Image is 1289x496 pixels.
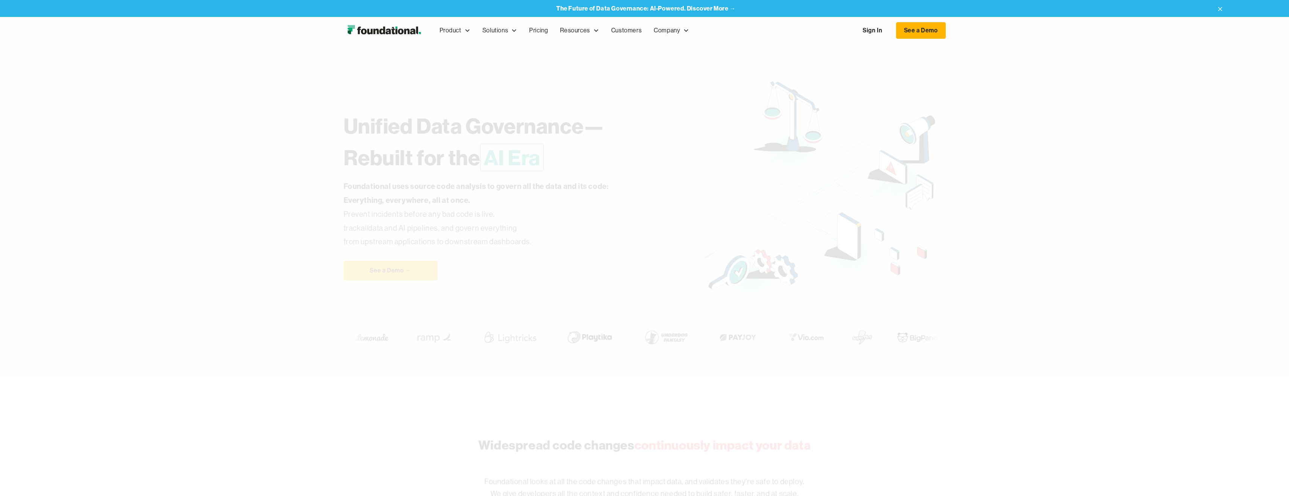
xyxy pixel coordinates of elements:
[640,327,691,348] img: Underdog Fantasy
[560,26,590,35] div: Resources
[896,22,946,39] a: See a Demo
[440,26,461,35] div: Product
[482,26,508,35] div: Solutions
[523,18,554,43] a: Pricing
[344,181,609,205] strong: Foundational uses source code analysis to govern all the data and its code: Everything, everywher...
[554,18,605,43] div: Resources
[715,332,760,343] img: Payjoy
[344,261,438,280] a: See a Demo →
[605,18,648,43] a: Customers
[852,327,873,348] img: SuperPlay
[344,110,705,173] h1: Unified Data Governance— Rebuilt for the
[635,437,811,453] span: continuously impact your data
[480,144,544,171] span: AI Era
[344,23,425,38] img: Foundational Logo
[556,5,736,12] a: The Future of Data Governance: AI-Powered. Discover More →
[481,327,538,348] img: Lightricks
[648,18,695,43] div: Company
[434,18,476,43] div: Product
[897,332,941,343] img: BigPanda
[412,327,457,348] img: Ramp
[344,180,633,249] p: Prevent incidents before any bad code is live, track data and AI pipelines, and govern everything...
[344,23,425,38] a: home
[654,26,680,35] div: Company
[478,437,811,454] h2: Widespread code changes
[476,18,523,43] div: Solutions
[784,332,828,343] img: Vio.com
[855,23,890,38] a: Sign In
[355,332,388,343] img: Lemonade
[562,327,616,348] img: Playtika
[361,223,368,233] em: all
